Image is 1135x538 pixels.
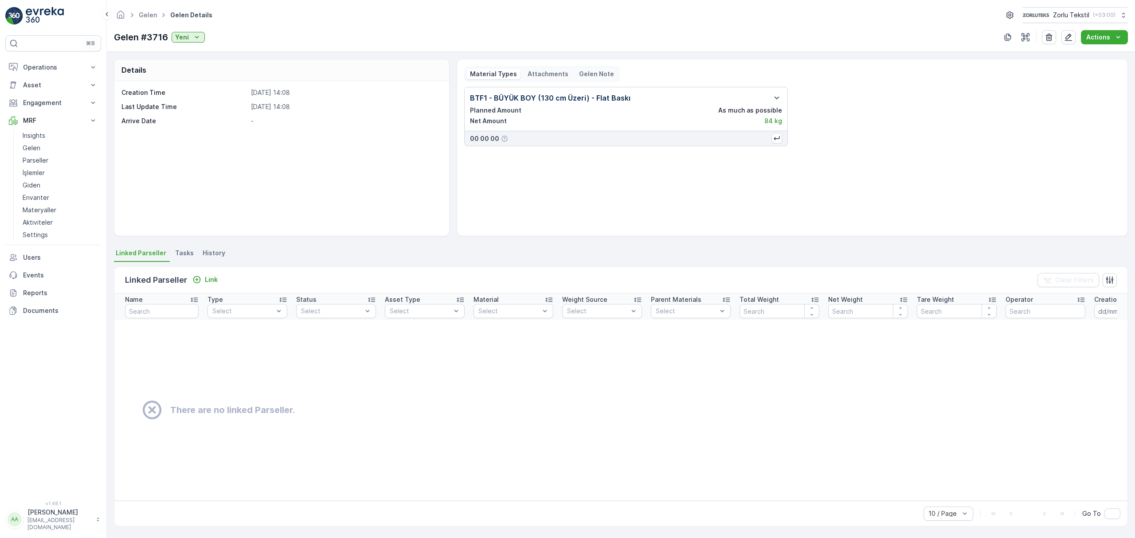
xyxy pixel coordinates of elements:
p: Select [656,307,717,316]
p: Weight Source [562,295,607,304]
span: Gelen Details [168,11,214,19]
p: Events [23,271,98,280]
p: - [251,117,440,125]
p: Reports [23,288,98,297]
p: Engagement [23,98,83,107]
img: 6-1-9-3_wQBzyll.png [1022,10,1049,20]
p: Aktiviteler [23,218,53,227]
p: Asset Type [385,295,420,304]
span: History [203,249,225,257]
input: Search [740,304,819,318]
a: Events [5,266,101,284]
a: Settings [19,229,101,241]
p: 00 00 00 [470,134,499,143]
p: ⌘B [86,40,95,47]
p: Parseller [23,156,48,165]
p: Select [212,307,274,316]
p: Actions [1086,33,1110,42]
p: Parent Materials [651,295,701,304]
p: [DATE] 14:08 [251,88,440,97]
a: Gelen [139,11,157,19]
p: As much as possible [718,106,782,115]
p: 84 kg [764,117,782,125]
a: Envanter [19,191,101,204]
p: Select [390,307,451,316]
div: Help Tooltip Icon [501,135,508,142]
input: Search [917,304,997,318]
p: Operations [23,63,83,72]
p: Planned Amount [470,106,521,115]
img: logo_light-DOdMpM7g.png [26,7,64,25]
p: Arrive Date [121,117,247,125]
p: Insights [23,131,45,140]
p: Net Amount [470,117,507,125]
p: Select [301,307,362,316]
p: Attachments [528,70,568,78]
p: Last Update Time [121,102,247,111]
button: Zorlu Tekstil(+03:00) [1022,7,1128,23]
p: Zorlu Tekstil [1053,11,1089,19]
input: Search [1006,304,1085,318]
a: Users [5,249,101,266]
p: Giden [23,181,40,190]
div: AA [8,512,22,526]
img: logo [5,7,23,25]
p: Clear Filters [1055,276,1094,285]
h2: There are no linked Parseller. [170,403,295,417]
button: Actions [1081,30,1128,44]
a: Parseller [19,154,101,167]
p: Operator [1006,295,1033,304]
p: Users [23,253,98,262]
a: İşlemler [19,167,101,179]
p: Select [478,307,540,316]
input: Search [125,304,199,318]
p: [PERSON_NAME] [27,508,91,517]
a: Homepage [116,13,125,21]
p: Asset [23,81,83,90]
p: BTF1 - BÜYÜK BOY (130 cm Üzeri) - Flat Baskı [470,93,630,103]
p: Creation Time [121,88,247,97]
p: Status [296,295,317,304]
p: Gelen [23,144,40,152]
a: Giden [19,179,101,191]
button: Engagement [5,94,101,112]
span: v 1.48.1 [5,501,101,506]
p: MRF [23,116,83,125]
button: Clear Filters [1037,273,1099,287]
a: Gelen [19,142,101,154]
p: ( +03:00 ) [1093,12,1115,19]
a: Aktiviteler [19,216,101,229]
input: Search [828,304,908,318]
span: Tasks [175,249,194,257]
p: Select [567,307,628,316]
p: Settings [23,230,48,239]
p: İşlemler [23,168,45,177]
a: Documents [5,302,101,320]
p: Envanter [23,193,49,202]
p: Documents [23,306,98,315]
span: Linked Parseller [116,249,166,257]
p: Yeni [175,33,189,42]
p: [EMAIL_ADDRESS][DOMAIN_NAME] [27,517,91,531]
p: [DATE] 14:08 [251,102,440,111]
p: Net Weight [828,295,863,304]
a: Materyaller [19,204,101,216]
p: Material Types [470,70,517,78]
button: MRF [5,112,101,129]
p: Material [474,295,499,304]
p: Tare Weight [917,295,954,304]
a: Reports [5,284,101,302]
span: Go To [1082,509,1101,518]
p: Details [121,65,146,75]
button: AA[PERSON_NAME][EMAIL_ADDRESS][DOMAIN_NAME] [5,508,101,531]
p: Linked Parseller [125,274,187,286]
button: Yeni [172,32,205,43]
p: Gelen Note [579,70,614,78]
button: Link [189,274,221,285]
button: Operations [5,58,101,76]
a: Insights [19,129,101,142]
p: Gelen #3716 [114,31,168,44]
p: Name [125,295,143,304]
p: Type [207,295,223,304]
button: Asset [5,76,101,94]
